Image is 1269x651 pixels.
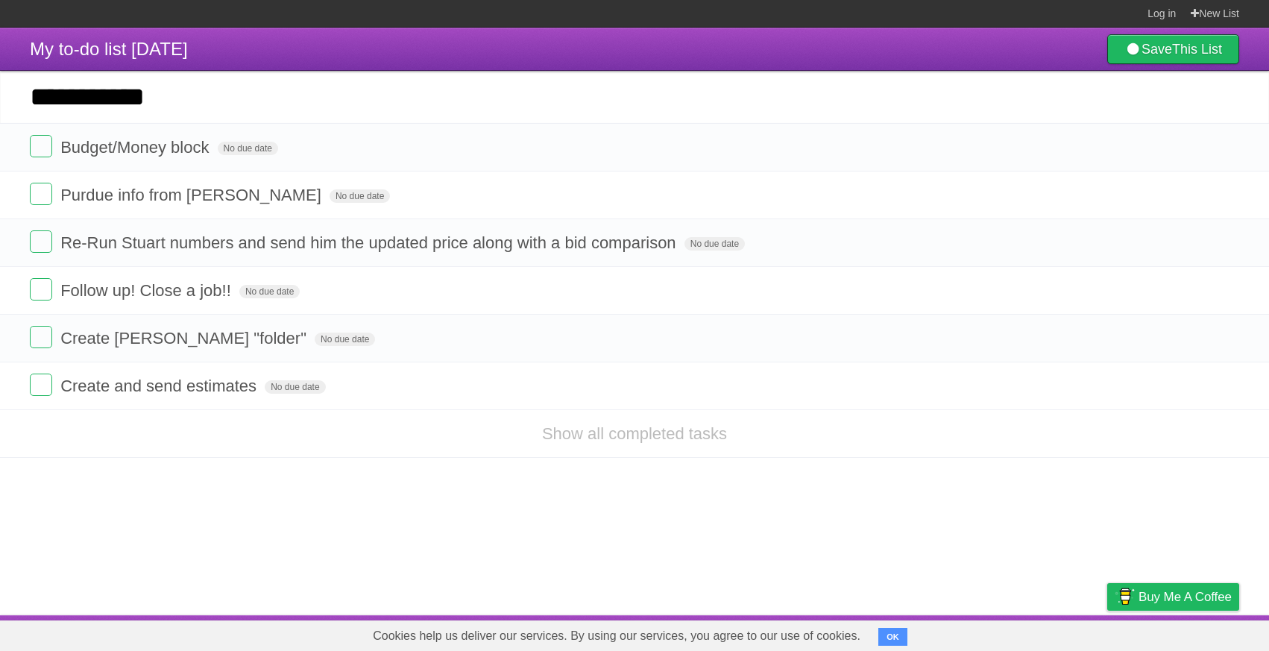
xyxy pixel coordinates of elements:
[1145,619,1239,647] a: Suggest a feature
[265,380,325,394] span: No due date
[315,333,375,346] span: No due date
[330,189,390,203] span: No due date
[30,374,52,396] label: Done
[1107,34,1239,64] a: SaveThis List
[30,230,52,253] label: Done
[1037,619,1070,647] a: Terms
[60,233,679,252] span: Re-Run Stuart numbers and send him the updated price along with a bid comparison
[909,619,940,647] a: About
[1115,584,1135,609] img: Buy me a coffee
[30,183,52,205] label: Done
[878,628,907,646] button: OK
[60,138,212,157] span: Budget/Money block
[1088,619,1127,647] a: Privacy
[1172,42,1222,57] b: This List
[30,135,52,157] label: Done
[60,329,310,347] span: Create [PERSON_NAME] "folder"
[1139,584,1232,610] span: Buy me a coffee
[30,326,52,348] label: Done
[60,281,235,300] span: Follow up! Close a job!!
[60,377,260,395] span: Create and send estimates
[1107,583,1239,611] a: Buy me a coffee
[542,424,727,443] a: Show all completed tasks
[358,621,875,651] span: Cookies help us deliver our services. By using our services, you agree to our use of cookies.
[239,285,300,298] span: No due date
[30,278,52,301] label: Done
[218,142,278,155] span: No due date
[30,39,188,59] span: My to-do list [DATE]
[60,186,325,204] span: Purdue info from [PERSON_NAME]
[958,619,1018,647] a: Developers
[684,237,745,251] span: No due date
